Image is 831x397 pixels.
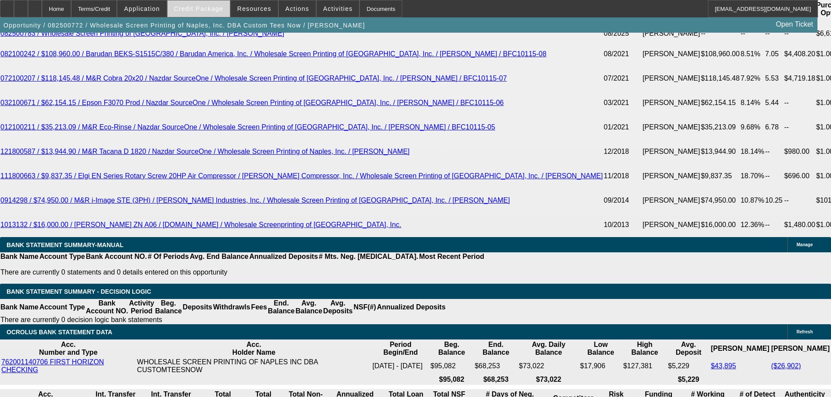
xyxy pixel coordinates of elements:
[667,375,709,384] th: $5,229
[0,172,603,180] a: 111800663 / $9,837.35 / Elgi EN Series Rotary Screw 20HP Air Compressor / [PERSON_NAME] Compresso...
[580,358,622,374] td: $17,906
[212,299,250,316] th: Withdrawls
[603,213,642,237] td: 10/2013
[642,42,701,66] td: [PERSON_NAME]
[129,299,155,316] th: Activity Period
[784,42,816,66] td: $4,408.20
[419,252,485,261] th: Most Recent Period
[3,22,365,29] span: Opportunity / 082500772 / Wholesale Screen Printing of Naples, Inc. DBA Custom Tees Now / [PERSON...
[430,340,473,357] th: Beg. Balance
[701,66,740,91] td: $118,145.48
[430,375,473,384] th: $95,082
[765,164,784,188] td: --
[740,188,765,213] td: 10.87%
[784,139,816,164] td: $980.00
[603,164,642,188] td: 11/2018
[701,188,740,213] td: $74,950.00
[519,340,579,357] th: Avg. Daily Balance
[740,91,765,115] td: 8.14%
[323,5,353,12] span: Activities
[376,299,446,316] th: Annualized Deposits
[642,91,701,115] td: [PERSON_NAME]
[765,115,784,139] td: 6.78
[603,188,642,213] td: 09/2014
[124,5,160,12] span: Application
[237,5,271,12] span: Resources
[168,0,230,17] button: Credit Package
[39,252,85,261] th: Account Type
[7,241,123,248] span: BANK STATEMENT SUMMARY-MANUAL
[740,66,765,91] td: 7.92%
[784,91,816,115] td: --
[701,42,740,66] td: $108,960.00
[642,25,701,42] td: [PERSON_NAME]
[318,252,419,261] th: # Mts. Neg. [MEDICAL_DATA].
[353,299,376,316] th: NSF(#)
[740,115,765,139] td: 9.68%
[182,299,213,316] th: Deposits
[710,340,769,357] th: [PERSON_NAME]
[7,329,112,336] span: OCROLUS BANK STATEMENT DATA
[771,362,801,370] a: ($26,902)
[0,221,401,228] a: 1013132 / $16,000.00 / [PERSON_NAME] ZN A06 / [DOMAIN_NAME] / Wholesale Screenprinting of [GEOGRA...
[642,66,701,91] td: [PERSON_NAME]
[701,139,740,164] td: $13,944.90
[642,213,701,237] td: [PERSON_NAME]
[85,252,147,261] th: Bank Account NO.
[137,340,371,357] th: Acc. Holder Name
[147,252,189,261] th: # Of Periods
[603,66,642,91] td: 07/2021
[603,115,642,139] td: 01/2021
[784,25,816,42] td: --
[1,358,104,373] a: 762001140706 FIRST HORIZON CHECKING
[797,242,813,247] span: Manage
[174,5,223,12] span: Credit Package
[323,299,353,316] th: Avg. Deposits
[642,164,701,188] td: [PERSON_NAME]
[0,123,495,131] a: 012100211 / $35,213.09 / M&R Eco-Rinse / Nazdar SourceOne / Wholesale Screen Printing of [GEOGRAP...
[784,115,816,139] td: --
[372,340,429,357] th: Period Begin/End
[0,148,410,155] a: 121800587 / $13,944.90 / M&R Tacana D 1820 / Nazdar SourceOne / Wholesale Screen Printing of Napl...
[701,91,740,115] td: $62,154.15
[519,358,579,374] td: $73,022
[137,358,371,374] td: WHOLESALE SCREEN PRINTING OF NAPLES INC DBA CUSTOMTEESNOW
[117,0,166,17] button: Application
[771,340,830,357] th: [PERSON_NAME]
[603,42,642,66] td: 08/2021
[1,340,136,357] th: Acc. Number and Type
[701,115,740,139] td: $35,213.09
[642,115,701,139] td: [PERSON_NAME]
[701,164,740,188] td: $9,837.35
[711,362,736,370] a: $43,895
[623,340,667,357] th: High Balance
[39,299,85,316] th: Account Type
[231,0,278,17] button: Resources
[784,66,816,91] td: $4,719.18
[740,139,765,164] td: 18.14%
[0,268,484,276] p: There are currently 0 statements and 0 details entered on this opportunity
[642,139,701,164] td: [PERSON_NAME]
[765,139,784,164] td: --
[740,164,765,188] td: 18.70%
[667,358,709,374] td: $5,229
[474,358,517,374] td: $68,253
[474,340,517,357] th: End. Balance
[189,252,249,261] th: Avg. End Balance
[773,17,817,32] a: Open Ticket
[474,375,517,384] th: $68,253
[0,75,507,82] a: 072100207 / $118,145.48 / M&R Cobra 20x20 / Nazdar SourceOne / Wholesale Screen Printing of [GEOG...
[0,197,510,204] a: 0914298 / $74,950.00 / M&R i-Image STE (3PH) / [PERSON_NAME] Industries, Inc. / Wholesale Screen ...
[701,25,740,42] td: --
[603,91,642,115] td: 03/2021
[603,25,642,42] td: 08/2025
[642,188,701,213] td: [PERSON_NAME]
[267,299,295,316] th: End. Balance
[784,164,816,188] td: $696.00
[701,213,740,237] td: $16,000.00
[7,288,151,295] span: Bank Statement Summary - Decision Logic
[740,25,765,42] td: --
[285,5,309,12] span: Actions
[784,213,816,237] td: $1,480.00
[85,299,129,316] th: Bank Account NO.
